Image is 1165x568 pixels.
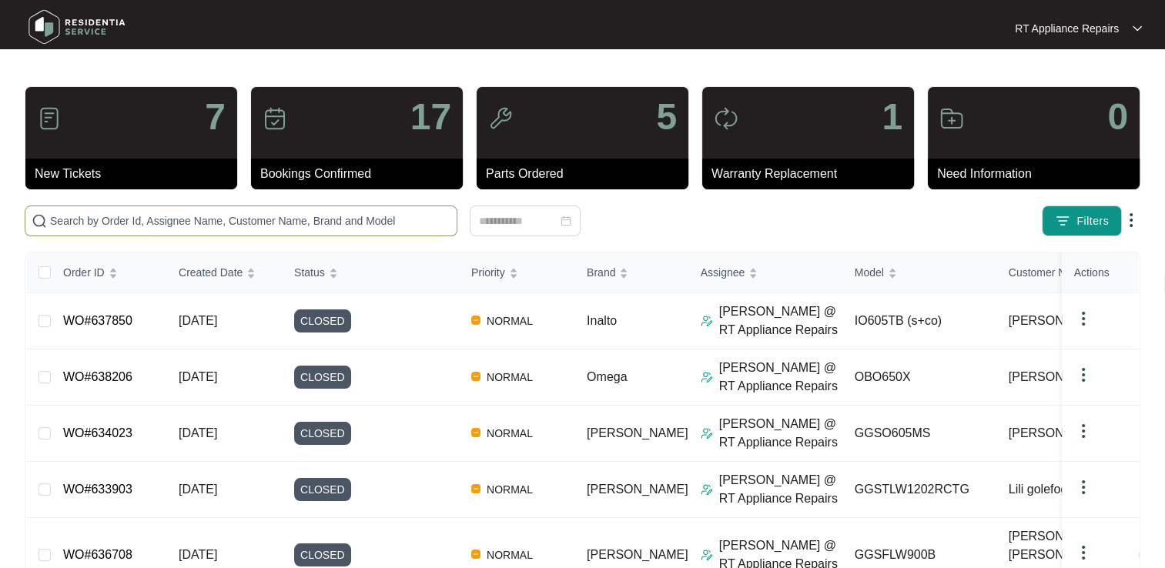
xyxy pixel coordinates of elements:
[282,252,459,293] th: Status
[719,471,842,508] p: [PERSON_NAME] @ RT Appliance Repairs
[179,370,217,383] span: [DATE]
[701,427,713,439] img: Assigner Icon
[701,264,745,281] span: Assignee
[480,312,539,330] span: NORMAL
[574,252,688,293] th: Brand
[263,106,287,131] img: icon
[179,264,243,281] span: Created Date
[32,213,47,229] img: search-icon
[294,478,351,501] span: CLOSED
[471,316,480,325] img: Vercel Logo
[701,315,713,327] img: Assigner Icon
[882,99,902,135] p: 1
[842,252,996,293] th: Model
[587,426,688,439] span: [PERSON_NAME]
[410,99,451,135] p: 17
[842,293,996,349] td: IO605TB (s+co)
[471,264,505,281] span: Priority
[471,428,480,437] img: Vercel Logo
[294,366,351,389] span: CLOSED
[471,550,480,559] img: Vercel Logo
[711,165,914,183] p: Warranty Replacement
[719,302,842,339] p: [PERSON_NAME] @ RT Appliance Repairs
[1074,478,1093,496] img: dropdown arrow
[701,483,713,496] img: Assigner Icon
[1074,422,1093,440] img: dropdown arrow
[587,370,627,383] span: Omega
[1009,480,1091,499] span: Lili golefogati...
[480,546,539,564] span: NORMAL
[587,314,617,327] span: Inalto
[260,165,463,183] p: Bookings Confirmed
[37,106,62,131] img: icon
[459,252,574,293] th: Priority
[1062,252,1139,293] th: Actions
[656,99,677,135] p: 5
[1055,213,1070,229] img: filter icon
[480,368,539,386] span: NORMAL
[480,480,539,499] span: NORMAL
[471,484,480,493] img: Vercel Logo
[294,422,351,445] span: CLOSED
[63,314,132,327] a: WO#637850
[719,415,842,452] p: [PERSON_NAME] @ RT Appliance Repairs
[23,4,131,50] img: residentia service logo
[1009,368,1110,386] span: [PERSON_NAME]
[294,264,325,281] span: Status
[486,165,688,183] p: Parts Ordered
[63,370,132,383] a: WO#638206
[294,543,351,566] span: CLOSED
[587,548,688,561] span: [PERSON_NAME]
[842,349,996,406] td: OBO650X
[63,264,105,281] span: Order ID
[480,424,539,443] span: NORMAL
[587,264,615,281] span: Brand
[701,371,713,383] img: Assigner Icon
[63,548,132,561] a: WO#636708
[842,462,996,518] td: GGSTLW1202RCTG
[63,426,132,439] a: WO#634023
[714,106,738,131] img: icon
[63,483,132,496] a: WO#633903
[1009,312,1110,330] span: [PERSON_NAME]
[937,165,1140,183] p: Need Information
[1074,309,1093,328] img: dropdown arrow
[179,483,217,496] span: [DATE]
[179,314,217,327] span: [DATE]
[471,372,480,381] img: Vercel Logo
[179,426,217,439] span: [DATE]
[1042,205,1122,236] button: filter iconFilters
[179,548,217,561] span: [DATE]
[51,252,166,293] th: Order ID
[1076,213,1109,229] span: Filters
[1074,543,1093,562] img: dropdown arrow
[294,309,351,332] span: CLOSED
[1009,424,1110,443] span: [PERSON_NAME]
[688,252,842,293] th: Assignee
[855,264,884,281] span: Model
[1133,25,1142,32] img: dropdown arrow
[996,252,1150,293] th: Customer Name
[50,212,450,229] input: Search by Order Id, Assignee Name, Customer Name, Brand and Model
[1107,99,1128,135] p: 0
[488,106,513,131] img: icon
[1122,211,1140,229] img: dropdown arrow
[719,359,842,396] p: [PERSON_NAME] @ RT Appliance Repairs
[1009,264,1087,281] span: Customer Name
[35,165,237,183] p: New Tickets
[1074,366,1093,384] img: dropdown arrow
[1015,21,1119,36] p: RT Appliance Repairs
[939,106,964,131] img: icon
[205,99,226,135] p: 7
[587,483,688,496] span: [PERSON_NAME]
[701,549,713,561] img: Assigner Icon
[842,406,996,462] td: GGSO605MS
[166,252,282,293] th: Created Date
